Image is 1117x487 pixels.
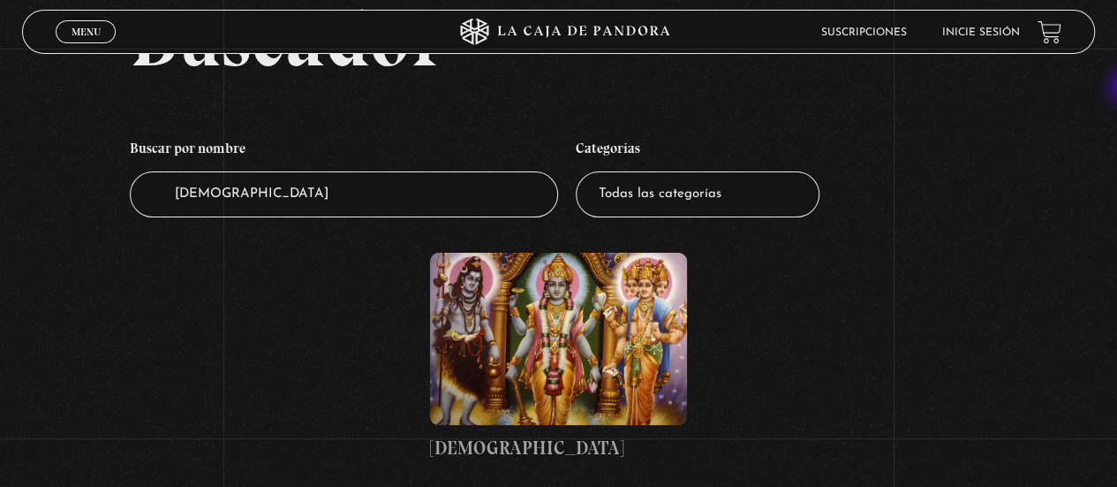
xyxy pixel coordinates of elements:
[1038,20,1061,44] a: View your shopping cart
[430,253,687,461] a: [DEMOGRAPHIC_DATA]
[65,42,107,54] span: Cerrar
[821,27,907,38] a: Suscripciones
[72,27,101,37] span: Menu
[942,27,1020,38] a: Inicie sesión
[430,434,687,462] h4: [DEMOGRAPHIC_DATA]
[130,131,559,171] h4: Buscar por nombre
[576,131,819,171] h4: Categorías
